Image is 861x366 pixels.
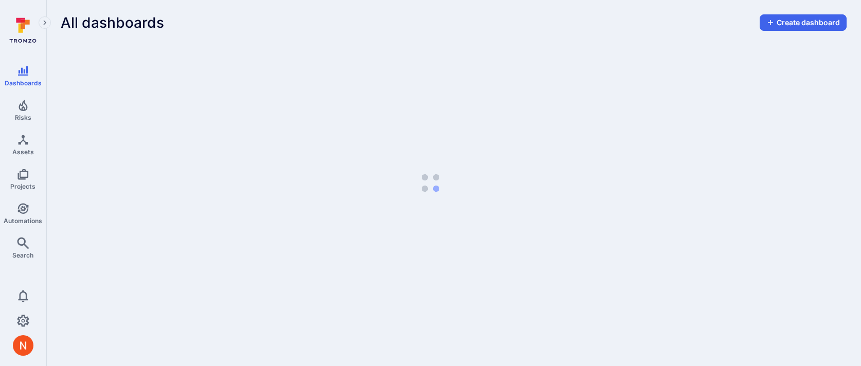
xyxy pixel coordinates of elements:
div: Neeren Patki [13,335,33,356]
img: ACg8ocIprwjrgDQnDsNSk9Ghn5p5-B8DpAKWoJ5Gi9syOE4K59tr4Q=s96-c [13,335,33,356]
span: Automations [4,217,42,225]
i: Expand navigation menu [41,19,48,27]
span: All dashboards [61,14,164,31]
span: Projects [10,182,35,190]
span: Dashboards [5,79,42,87]
span: Assets [12,148,34,156]
button: Expand navigation menu [39,16,51,29]
button: Create dashboard menu [760,14,847,31]
span: Search [12,251,33,259]
span: Risks [15,114,31,121]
